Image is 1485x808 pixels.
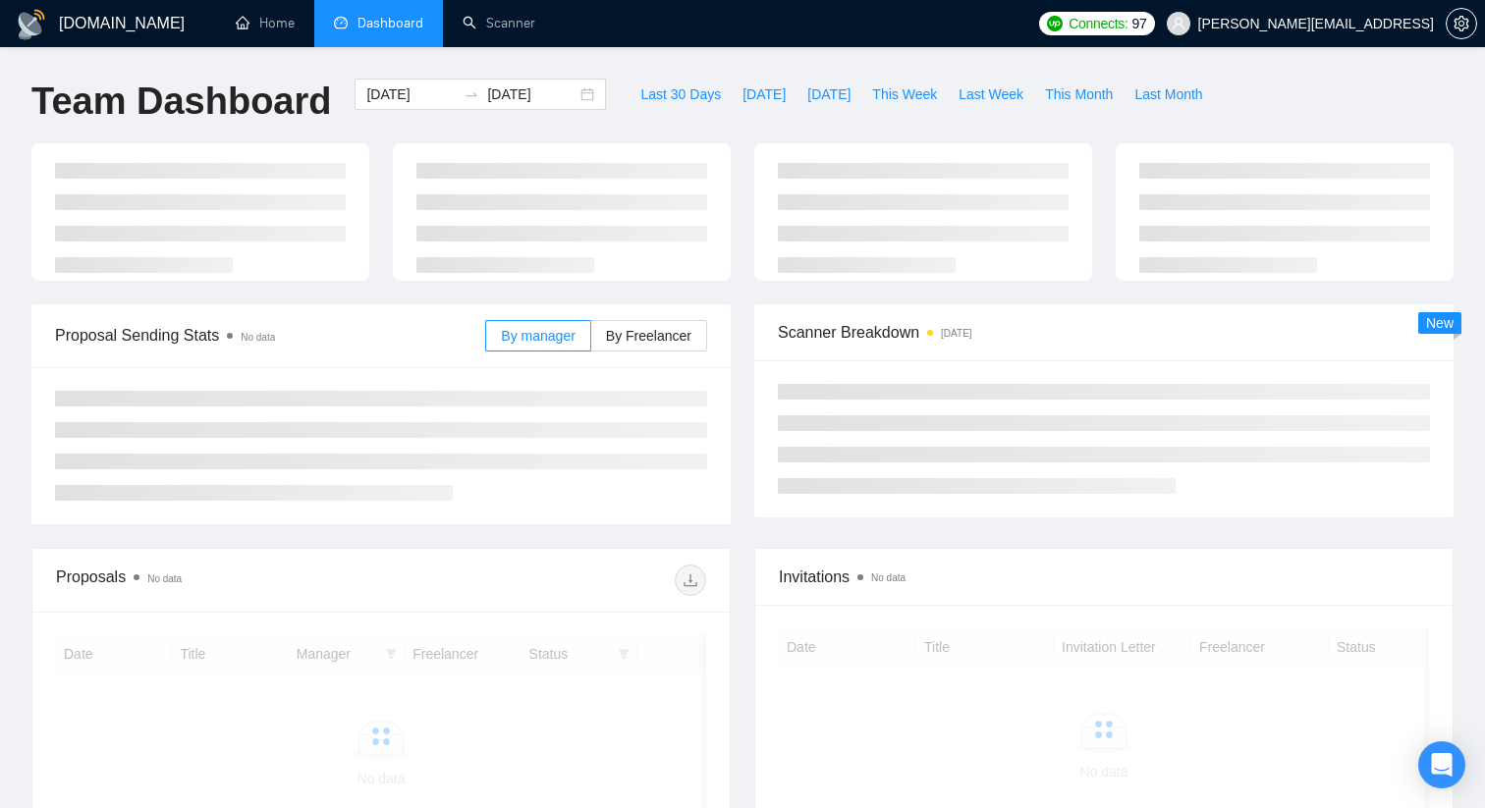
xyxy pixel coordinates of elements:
span: This Month [1045,83,1113,105]
span: No data [147,573,182,584]
span: swap-right [464,86,479,102]
span: Dashboard [357,15,423,31]
span: Invitations [779,565,1429,589]
button: This Month [1034,79,1124,110]
span: to [464,86,479,102]
input: End date [487,83,577,105]
span: By manager [501,328,575,344]
span: No data [871,572,906,583]
time: [DATE] [941,328,971,339]
h1: Team Dashboard [31,79,331,125]
button: [DATE] [797,79,861,110]
a: setting [1446,16,1477,31]
button: Last Month [1124,79,1213,110]
span: user [1172,17,1185,30]
span: Proposal Sending Stats [55,323,485,348]
span: Last Month [1134,83,1202,105]
span: 97 [1132,13,1147,34]
span: dashboard [334,16,348,29]
span: Connects: [1069,13,1127,34]
span: [DATE] [742,83,786,105]
span: Last Week [959,83,1023,105]
span: New [1426,315,1454,331]
button: setting [1446,8,1477,39]
span: [DATE] [807,83,851,105]
img: logo [16,9,47,40]
button: Last Week [948,79,1034,110]
a: homeHome [236,15,295,31]
span: Last 30 Days [640,83,721,105]
span: This Week [872,83,937,105]
span: By Freelancer [606,328,691,344]
span: No data [241,332,275,343]
button: Last 30 Days [630,79,732,110]
span: setting [1447,16,1476,31]
div: Proposals [56,565,381,596]
span: Scanner Breakdown [778,320,1430,345]
button: This Week [861,79,948,110]
div: Open Intercom Messenger [1418,741,1465,788]
img: upwork-logo.png [1047,16,1063,31]
input: Start date [366,83,456,105]
button: [DATE] [732,79,797,110]
a: searchScanner [463,15,535,31]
